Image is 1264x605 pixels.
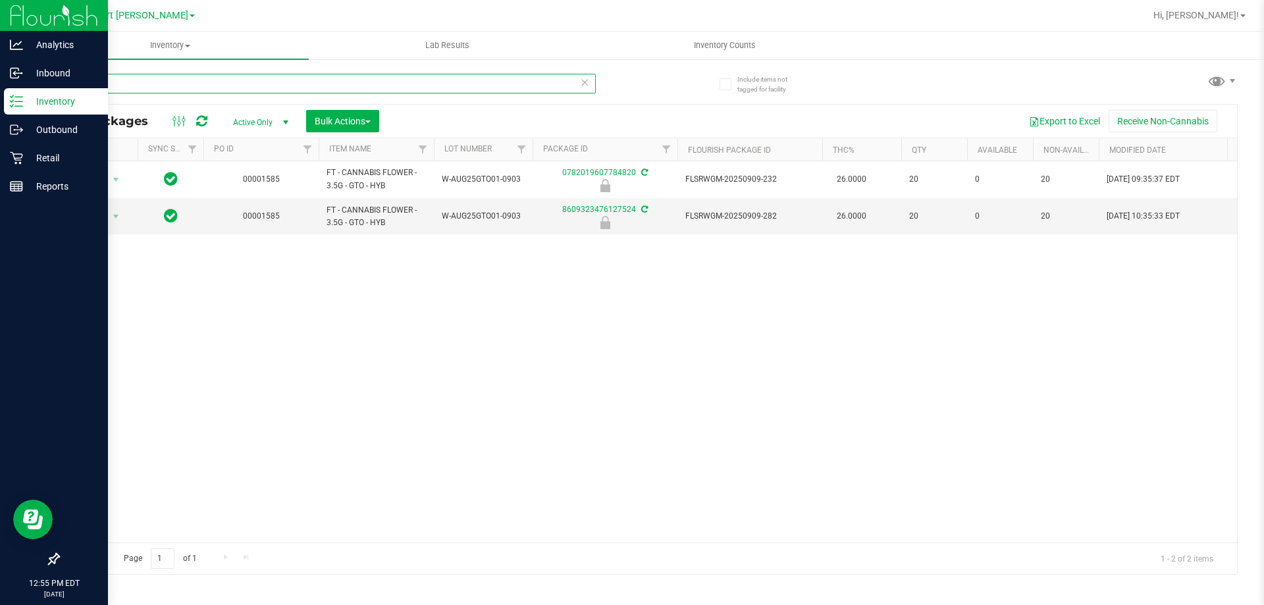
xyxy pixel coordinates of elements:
button: Export to Excel [1020,110,1109,132]
span: Sync from Compliance System [639,168,648,177]
p: [DATE] [6,589,102,599]
span: Lab Results [408,39,487,51]
inline-svg: Retail [10,151,23,165]
span: FT - CANNABIS FLOWER - 3.5G - GTO - HYB [327,204,426,229]
a: Filter [297,138,319,161]
span: 1 - 2 of 2 items [1150,548,1224,568]
span: Inventory Counts [676,39,774,51]
a: Filter [656,138,677,161]
span: Inventory [32,39,309,51]
span: 20 [909,173,959,186]
a: Lab Results [309,32,586,59]
input: Search Package ID, Item Name, SKU, Lot or Part Number... [58,74,596,93]
span: In Sync [164,170,178,188]
a: Flourish Package ID [688,145,771,155]
iframe: Resource center [13,500,53,539]
a: Item Name [329,144,371,153]
p: Outbound [23,122,102,138]
a: Qty [912,145,926,155]
inline-svg: Inventory [10,95,23,108]
a: PO ID [214,144,234,153]
a: 00001585 [243,174,280,184]
span: select [108,171,124,189]
span: 26.0000 [830,207,873,226]
a: Inventory [32,32,309,59]
span: FT - CANNABIS FLOWER - 3.5G - GTO - HYB [327,167,426,192]
a: Filter [182,138,203,161]
a: Modified Date [1109,145,1166,155]
span: Clear [580,74,589,91]
span: Page of 1 [113,548,207,569]
span: New Port [PERSON_NAME] [74,10,188,21]
button: Bulk Actions [306,110,379,132]
a: Filter [412,138,434,161]
p: 12:55 PM EDT [6,577,102,589]
span: FLSRWGM-20250909-232 [685,173,814,186]
div: Launch Hold [531,179,679,192]
span: 0 [975,173,1025,186]
inline-svg: Reports [10,180,23,193]
p: Retail [23,150,102,166]
span: Include items not tagged for facility [737,74,803,94]
a: 0782019607784820 [562,168,636,177]
span: 0 [975,210,1025,223]
span: [DATE] 10:35:33 EDT [1107,210,1180,223]
p: Analytics [23,37,102,53]
p: Inventory [23,93,102,109]
a: 00001585 [243,211,280,221]
span: All Packages [68,114,161,128]
span: 26.0000 [830,170,873,189]
a: Available [978,145,1017,155]
input: 1 [151,548,174,569]
a: Inventory Counts [586,32,863,59]
span: 20 [1041,210,1091,223]
span: In Sync [164,207,178,225]
span: W-AUG25GTO01-0903 [442,173,525,186]
span: 20 [1041,173,1091,186]
span: FLSRWGM-20250909-282 [685,210,814,223]
a: Non-Available [1043,145,1102,155]
a: Package ID [543,144,588,153]
span: Bulk Actions [315,116,371,126]
p: Inbound [23,65,102,81]
span: select [108,207,124,226]
span: W-AUG25GTO01-0903 [442,210,525,223]
button: Receive Non-Cannabis [1109,110,1217,132]
a: 8609323476127524 [562,205,636,214]
inline-svg: Outbound [10,123,23,136]
inline-svg: Analytics [10,38,23,51]
p: Reports [23,178,102,194]
a: Lot Number [444,144,492,153]
span: Sync from Compliance System [639,205,648,214]
span: 20 [909,210,959,223]
a: Filter [511,138,533,161]
a: Sync Status [148,144,199,153]
div: Launch Hold [531,216,679,229]
span: Hi, [PERSON_NAME]! [1153,10,1239,20]
span: [DATE] 09:35:37 EDT [1107,173,1180,186]
a: THC% [833,145,855,155]
inline-svg: Inbound [10,66,23,80]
